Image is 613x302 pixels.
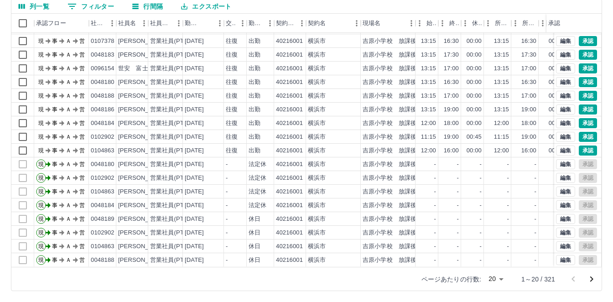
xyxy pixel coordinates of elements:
[79,106,85,113] text: 営
[185,174,204,182] div: [DATE]
[185,64,204,73] div: [DATE]
[79,79,85,85] text: 営
[444,105,459,114] div: 19:00
[185,133,204,141] div: [DATE]
[556,214,575,224] button: 編集
[308,64,326,73] div: 横浜市
[276,51,303,59] div: 40216001
[444,64,459,73] div: 17:00
[421,37,436,46] div: 13:15
[556,200,575,210] button: 編集
[350,16,364,30] button: メニュー
[521,78,536,87] div: 16:30
[118,14,136,33] div: 社員名
[79,93,85,99] text: 営
[494,105,509,114] div: 13:15
[150,174,198,182] div: 営業社員(PT契約)
[91,133,114,141] div: 0102902
[79,52,85,58] text: 営
[118,92,168,100] div: [PERSON_NAME]
[308,37,326,46] div: 横浜市
[118,37,168,46] div: [PERSON_NAME]
[494,119,509,128] div: 12:00
[467,105,482,114] div: 00:00
[421,105,436,114] div: 13:15
[276,37,303,46] div: 40216001
[118,64,154,73] div: 世安 富士子
[249,37,260,46] div: 出勤
[308,160,326,169] div: 横浜市
[363,174,452,182] div: 吉原小学校 放課後キッズクラブ
[38,52,44,58] text: 現
[105,16,119,30] button: メニュー
[249,119,260,128] div: 出勤
[276,187,303,196] div: 40216001
[426,14,436,33] div: 始業
[546,14,594,33] div: 承認
[52,175,57,181] text: 事
[185,37,204,46] div: [DATE]
[421,133,436,141] div: 11:15
[480,187,482,196] div: -
[66,161,71,167] text: Ａ
[52,134,57,140] text: 事
[308,146,326,155] div: 横浜市
[249,14,263,33] div: 勤務区分
[480,160,482,169] div: -
[38,147,44,154] text: 現
[549,105,564,114] div: 00:00
[438,14,461,33] div: 終業
[150,92,198,100] div: 営業社員(PT契約)
[118,119,168,128] div: [PERSON_NAME]
[247,14,274,33] div: 勤務区分
[150,78,198,87] div: 営業社員(PT契約)
[226,119,238,128] div: 往復
[308,78,326,87] div: 横浜市
[494,51,509,59] div: 13:15
[172,16,186,30] button: メニュー
[213,16,227,30] button: メニュー
[535,174,536,182] div: -
[485,272,507,286] div: 20
[249,64,260,73] div: 出勤
[226,160,228,169] div: -
[91,105,114,114] div: 0048186
[185,160,204,169] div: [DATE]
[185,92,204,100] div: [DATE]
[52,93,57,99] text: 事
[308,14,326,33] div: 契約名
[556,228,575,238] button: 編集
[118,133,168,141] div: [PERSON_NAME]
[556,77,575,87] button: 編集
[457,187,459,196] div: -
[116,14,148,33] div: 社員名
[556,132,575,142] button: 編集
[148,14,183,33] div: 社員区分
[521,37,536,46] div: 16:30
[444,78,459,87] div: 16:30
[421,92,436,100] div: 13:15
[66,93,71,99] text: Ａ
[226,133,238,141] div: 往復
[579,104,597,115] button: 承認
[226,64,238,73] div: 往復
[434,160,436,169] div: -
[467,92,482,100] div: 00:00
[274,14,306,33] div: 契約コード
[91,37,114,46] div: 0107378
[494,92,509,100] div: 13:15
[579,118,597,128] button: 承認
[185,187,204,196] div: [DATE]
[484,14,511,33] div: 所定開始
[91,51,114,59] div: 0048183
[494,146,509,155] div: 12:00
[421,146,436,155] div: 12:00
[549,133,564,141] div: 00:45
[150,14,172,33] div: 社員区分
[579,50,597,60] button: 承認
[467,51,482,59] div: 00:00
[467,133,482,141] div: 00:45
[421,78,436,87] div: 13:15
[185,14,200,33] div: 勤務日
[150,51,198,59] div: 営業社員(PT契約)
